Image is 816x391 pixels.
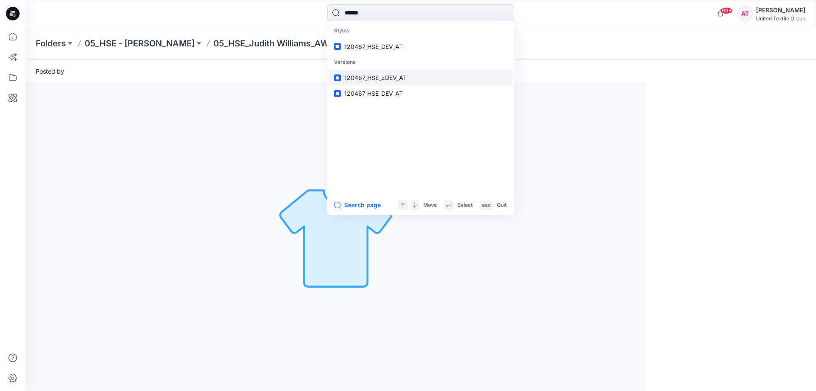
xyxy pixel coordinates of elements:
[497,201,507,210] p: Quit
[329,54,513,70] p: Versions
[344,43,403,50] span: 120467_HSE_DEV_AT
[482,201,491,210] p: esc
[334,200,381,210] button: Search page
[756,15,805,22] div: United Textile Group
[85,37,195,49] a: 05_HSE - [PERSON_NAME]
[329,39,513,54] a: 120467_HSE_DEV_AT
[329,70,513,86] a: 120467_HSE_2DEV_AT
[737,6,753,21] div: AT
[756,5,805,15] div: [PERSON_NAME]
[36,37,66,49] a: Folders
[457,201,473,210] p: Select
[213,37,339,49] a: 05_HSE_Judith Williams_AW25
[423,201,437,210] p: Move
[720,7,733,14] span: 99+
[329,86,513,101] a: 120467_HSE_DEV_AT
[344,74,407,81] span: 120467_HSE_2DEV_AT
[329,23,513,39] p: Styles
[276,178,395,297] img: No Outline
[36,67,64,76] span: Posted by
[344,90,403,97] span: 120467_HSE_DEV_AT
